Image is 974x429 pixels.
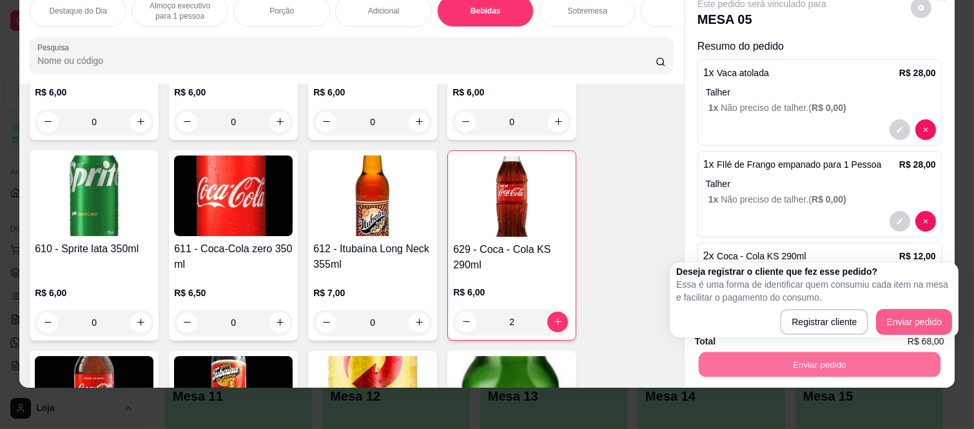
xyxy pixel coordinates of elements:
p: R$ 6,50 [174,286,293,299]
h4: 629 - Coca - Cola KS 290ml [453,242,570,273]
button: Enviar pedido [699,352,940,377]
p: R$ 6,00 [453,86,571,99]
p: Essa é uma forma de identificar quem consumiu cada item na mesa e facilitar o pagamento do consumo. [676,278,952,304]
button: increase-product-quantity [130,112,151,132]
p: Porção [269,6,294,16]
p: R$ 6,00 [313,86,432,99]
span: 1 x [708,194,721,205]
img: product-image [313,155,432,236]
span: FIlé de Frango empanado para 1 Pessoa [717,159,881,170]
p: Sobremesa [568,6,607,16]
button: decrease-product-quantity [915,119,936,140]
h4: 611 - Coca-Cola zero 350 ml [174,241,293,272]
p: Não preciso de talher. ( [708,101,936,114]
button: increase-product-quantity [269,312,290,333]
button: decrease-product-quantity [177,112,197,132]
p: R$ 28,00 [899,66,936,79]
strong: Total [695,336,716,346]
img: product-image [174,155,293,236]
button: decrease-product-quantity [316,312,336,333]
button: decrease-product-quantity [37,112,58,132]
button: increase-product-quantity [409,112,429,132]
button: decrease-product-quantity [316,112,336,132]
h4: 610 - Sprite lata 350ml [35,241,153,257]
span: R$ 0,00 ) [812,103,846,113]
button: decrease-product-quantity [455,112,476,132]
button: decrease-product-quantity [890,211,910,232]
button: Registrar cliente [780,309,868,335]
button: Enviar pedido [876,309,952,335]
p: MESA 05 [697,10,826,28]
p: R$ 6,00 [174,86,293,99]
p: R$ 6,00 [35,86,153,99]
button: decrease-product-quantity [37,312,58,333]
p: R$ 7,00 [313,286,432,299]
button: decrease-product-quantity [177,312,197,333]
button: increase-product-quantity [130,312,151,333]
p: R$ 12,00 [899,250,936,263]
h2: Deseja registrar o cliente que fez esse pedido? [676,265,952,278]
p: Resumo do pedido [697,39,942,54]
input: Pesquisa [37,54,656,67]
p: Talher [706,86,936,99]
p: Almoço executivo para 1 pessoa [142,1,217,21]
p: R$ 6,00 [35,286,153,299]
span: R$ 0,00 ) [812,194,846,205]
p: R$ 28,00 [899,158,936,171]
img: product-image [453,156,570,237]
button: increase-product-quantity [547,312,568,332]
button: decrease-product-quantity [456,312,476,332]
img: product-image [35,155,153,236]
p: 1 x [703,157,882,172]
p: Não preciso de talher. ( [708,193,936,206]
p: R$ 6,00 [453,286,570,299]
span: 1 x [708,103,721,113]
label: Pesquisa [37,42,73,53]
button: decrease-product-quantity [915,211,936,232]
p: Destaque do Dia [50,6,107,16]
p: 2 x [703,248,806,264]
p: Adicional [368,6,400,16]
p: 1 x [703,65,769,81]
span: Coca - Cola KS 290ml [717,251,806,261]
span: Vaca atolada [717,68,769,78]
button: decrease-product-quantity [890,119,910,140]
p: Talher [706,177,936,190]
button: increase-product-quantity [409,312,429,333]
h4: 612 - Itubaína Long Neck 355ml [313,241,432,272]
button: increase-product-quantity [269,112,290,132]
span: R$ 68,00 [908,334,944,348]
p: Bebidas [471,6,501,16]
button: increase-product-quantity [548,112,569,132]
